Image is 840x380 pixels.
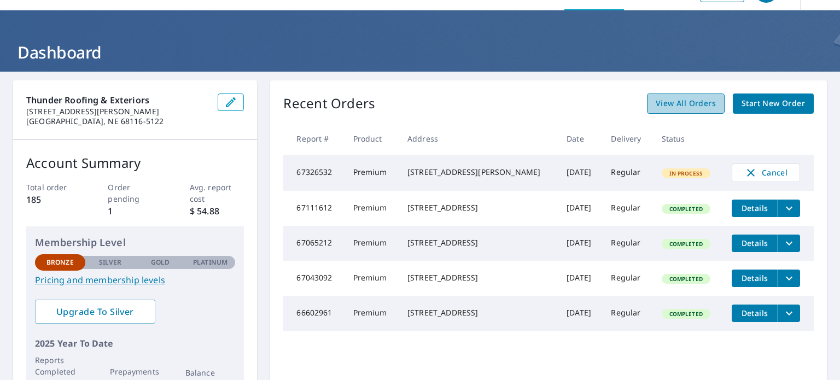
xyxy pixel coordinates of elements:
td: Premium [345,296,399,331]
button: detailsBtn-67111612 [732,200,778,217]
div: [STREET_ADDRESS] [407,237,549,248]
td: Regular [602,155,652,191]
p: Platinum [193,258,227,267]
p: Total order [26,182,81,193]
th: Product [345,122,399,155]
div: [STREET_ADDRESS] [407,272,549,283]
div: [STREET_ADDRESS] [407,202,549,213]
td: Regular [602,296,652,331]
span: Completed [663,205,709,213]
td: 67043092 [283,261,344,296]
button: Cancel [732,163,800,182]
span: Details [738,273,771,283]
td: Regular [602,191,652,226]
p: [GEOGRAPHIC_DATA], NE 68116-5122 [26,116,209,126]
th: Report # [283,122,344,155]
p: $ 54.88 [190,204,244,218]
span: Details [738,203,771,213]
td: 67111612 [283,191,344,226]
th: Status [653,122,723,155]
th: Address [399,122,558,155]
td: 66602961 [283,296,344,331]
span: Cancel [743,166,789,179]
td: Premium [345,191,399,226]
p: Avg. report cost [190,182,244,204]
td: [DATE] [558,296,602,331]
button: filesDropdownBtn-66602961 [778,305,800,322]
td: Premium [345,226,399,261]
p: Bronze [46,258,74,267]
td: Premium [345,155,399,191]
p: Order pending [108,182,162,204]
p: Balance [185,367,236,378]
p: Silver [99,258,122,267]
span: View All Orders [656,97,716,110]
p: Account Summary [26,153,244,173]
button: filesDropdownBtn-67111612 [778,200,800,217]
th: Date [558,122,602,155]
button: detailsBtn-67043092 [732,270,778,287]
p: Reports Completed [35,354,85,377]
p: 185 [26,193,81,206]
td: 67326532 [283,155,344,191]
a: View All Orders [647,93,725,114]
span: Upgrade To Silver [44,306,147,318]
span: In Process [663,169,710,177]
div: [STREET_ADDRESS][PERSON_NAME] [407,167,549,178]
span: Completed [663,275,709,283]
a: Pricing and membership levels [35,273,235,287]
p: Recent Orders [283,93,375,114]
td: [DATE] [558,226,602,261]
button: filesDropdownBtn-67065212 [778,235,800,252]
h1: Dashboard [13,41,827,63]
td: Premium [345,261,399,296]
th: Delivery [602,122,652,155]
td: Regular [602,261,652,296]
span: Details [738,238,771,248]
span: Completed [663,310,709,318]
a: Start New Order [733,93,814,114]
button: detailsBtn-67065212 [732,235,778,252]
span: Completed [663,240,709,248]
td: [DATE] [558,261,602,296]
a: Upgrade To Silver [35,300,155,324]
td: [DATE] [558,191,602,226]
p: Gold [151,258,170,267]
button: filesDropdownBtn-67043092 [778,270,800,287]
p: 1 [108,204,162,218]
button: detailsBtn-66602961 [732,305,778,322]
p: Prepayments [110,366,160,377]
td: Regular [602,226,652,261]
span: Start New Order [742,97,805,110]
p: Membership Level [35,235,235,250]
td: 67065212 [283,226,344,261]
p: [STREET_ADDRESS][PERSON_NAME] [26,107,209,116]
p: Thunder Roofing & Exteriors [26,93,209,107]
td: [DATE] [558,155,602,191]
div: [STREET_ADDRESS] [407,307,549,318]
span: Details [738,308,771,318]
p: 2025 Year To Date [35,337,235,350]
